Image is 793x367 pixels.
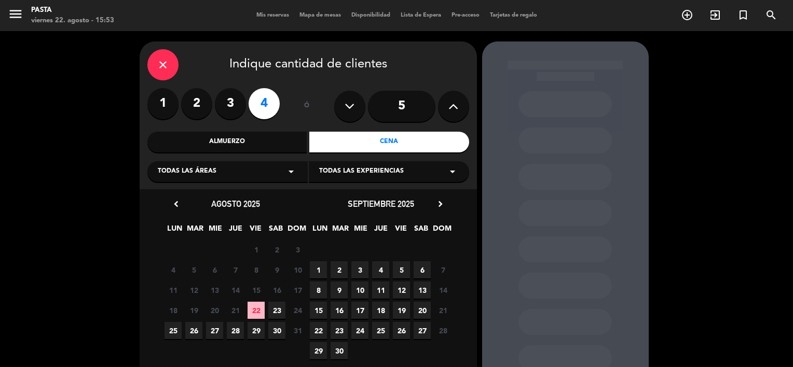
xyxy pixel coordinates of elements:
[352,222,369,239] span: MIE
[147,49,469,80] div: Indique cantidad de clientes
[227,222,244,239] span: JUE
[181,88,212,119] label: 2
[285,165,297,178] i: arrow_drop_down
[446,12,485,18] span: Pre-acceso
[165,281,182,299] span: 11
[709,9,721,21] i: exit_to_app
[147,132,307,152] div: Almuerzo
[434,261,452,278] span: 7
[311,222,329,239] span: LUN
[268,322,285,339] span: 30
[346,12,395,18] span: Disponibilidad
[681,9,693,21] i: add_circle_outline
[485,12,542,18] span: Tarjetas de regalo
[206,261,223,278] span: 6
[309,132,469,152] div: Cena
[165,302,182,319] span: 18
[248,322,265,339] span: 29
[351,322,368,339] span: 24
[248,241,265,258] span: 1
[211,199,260,209] span: agosto 2025
[310,322,327,339] span: 22
[414,322,431,339] span: 27
[185,322,202,339] span: 26
[331,281,348,299] span: 9
[434,281,452,299] span: 14
[446,165,459,178] i: arrow_drop_down
[310,342,327,359] span: 29
[435,199,446,209] i: chevron_right
[413,222,430,239] span: SAB
[310,261,327,278] span: 1
[165,261,182,278] span: 4
[8,6,23,25] button: menu
[206,302,223,319] span: 20
[186,222,203,239] span: MAR
[31,5,114,16] div: Pasta
[289,281,306,299] span: 17
[158,166,216,177] span: Todas las áreas
[434,302,452,319] span: 21
[393,302,410,319] span: 19
[166,222,183,239] span: LUN
[289,322,306,339] span: 31
[433,222,450,239] span: DOM
[395,12,446,18] span: Lista de Espera
[268,302,285,319] span: 23
[332,222,349,239] span: MAR
[290,88,324,124] div: ó
[248,261,265,278] span: 8
[414,302,431,319] span: 20
[289,241,306,258] span: 3
[268,261,285,278] span: 9
[737,9,749,21] i: turned_in_not
[372,322,389,339] span: 25
[319,166,404,177] span: Todas las experiencias
[207,222,224,239] span: MIE
[227,322,244,339] span: 28
[8,6,23,22] i: menu
[310,302,327,319] span: 15
[310,281,327,299] span: 8
[185,302,202,319] span: 19
[294,12,346,18] span: Mapa de mesas
[268,281,285,299] span: 16
[31,16,114,26] div: viernes 22. agosto - 15:53
[289,302,306,319] span: 24
[393,322,410,339] span: 26
[289,261,306,278] span: 10
[331,302,348,319] span: 16
[392,222,409,239] span: VIE
[434,322,452,339] span: 28
[249,88,280,119] label: 4
[185,281,202,299] span: 12
[372,261,389,278] span: 4
[206,281,223,299] span: 13
[351,281,368,299] span: 10
[331,342,348,359] span: 30
[351,261,368,278] span: 3
[288,222,305,239] span: DOM
[185,261,202,278] span: 5
[393,261,410,278] span: 5
[227,281,244,299] span: 14
[351,302,368,319] span: 17
[414,281,431,299] span: 13
[372,302,389,319] span: 18
[171,199,182,209] i: chevron_left
[331,322,348,339] span: 23
[247,222,264,239] span: VIE
[165,322,182,339] span: 25
[372,222,389,239] span: JUE
[227,261,244,278] span: 7
[248,281,265,299] span: 15
[251,12,294,18] span: Mis reservas
[372,281,389,299] span: 11
[157,59,169,71] i: close
[331,261,348,278] span: 2
[248,302,265,319] span: 22
[348,199,414,209] span: septiembre 2025
[765,9,777,21] i: search
[215,88,246,119] label: 3
[267,222,284,239] span: SAB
